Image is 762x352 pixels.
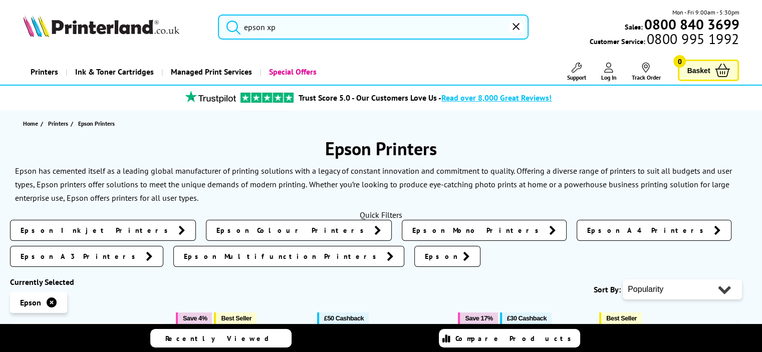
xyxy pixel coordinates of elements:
[66,59,161,85] a: Ink & Toner Cartridges
[173,246,404,267] a: Epson Multifunction Printers
[425,251,458,261] span: Epson
[23,15,179,37] img: Printerland Logo
[48,118,68,129] span: Printers
[507,314,547,322] span: £30 Cashback
[23,59,66,85] a: Printers
[10,246,163,267] a: Epson A3 Printers
[183,314,207,322] span: Save 4%
[20,297,41,307] span: Epson
[176,312,212,324] button: Save 4%
[21,251,141,261] span: Epson A3 Printers
[414,246,480,267] a: Epson
[599,312,642,324] button: Best Seller
[10,210,752,220] div: Quick Filters
[240,93,294,103] img: trustpilot rating
[161,59,260,85] a: Managed Print Services
[601,63,616,81] a: Log In
[21,225,173,235] span: Epson Inkjet Printers
[402,220,567,241] a: Epson Mono Printers
[500,312,552,324] button: £30 Cashback
[214,312,257,324] button: Best Seller
[317,312,369,324] button: £50 Cashback
[644,15,739,34] b: 0800 840 3699
[299,93,552,103] a: Trust Score 5.0 - Our Customers Love Us -Read over 8,000 Great Reviews!
[672,8,739,17] span: Mon - Fri 9:00am - 5:30pm
[590,34,739,46] span: Customer Service:
[324,314,364,322] span: £50 Cashback
[10,137,752,160] h1: Epson Printers
[678,60,739,81] a: Basket 0
[642,20,739,29] a: 0800 840 3699
[23,15,205,39] a: Printerland Logo
[10,277,166,287] div: Currently Selected
[48,118,71,129] a: Printers
[165,334,279,343] span: Recently Viewed
[673,55,686,68] span: 0
[184,251,382,261] span: Epson Multifunction Printers
[455,334,577,343] span: Compare Products
[150,329,292,347] a: Recently Viewed
[631,63,660,81] a: Track Order
[412,225,544,235] span: Epson Mono Printers
[221,314,251,322] span: Best Seller
[567,74,586,81] span: Support
[606,314,637,322] span: Best Seller
[465,314,492,322] span: Save 17%
[645,34,739,44] span: 0800 995 1992
[687,64,710,77] span: Basket
[15,179,729,203] p: Whether you’re looking to produce eye-catching photo prints at home or a powerhouse business prin...
[441,93,552,103] span: Read over 8,000 Great Reviews!
[10,220,196,241] a: Epson Inkjet Printers
[180,91,240,103] img: trustpilot rating
[439,329,580,347] a: Compare Products
[601,74,616,81] span: Log In
[624,22,642,32] span: Sales:
[78,120,115,127] span: Epson Printers
[594,284,621,294] span: Sort By:
[216,225,369,235] span: Epson Colour Printers
[23,118,41,129] a: Home
[75,59,154,85] span: Ink & Toner Cartridges
[577,220,731,241] a: Epson A4 Printers
[260,59,324,85] a: Special Offers
[587,225,709,235] span: Epson A4 Printers
[218,15,529,40] input: Search
[458,312,497,324] button: Save 17%
[567,63,586,81] a: Support
[206,220,392,241] a: Epson Colour Printers
[15,166,732,189] p: Epson has cemented itself as a leading global manufacturer of printing solutions with a legacy of...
